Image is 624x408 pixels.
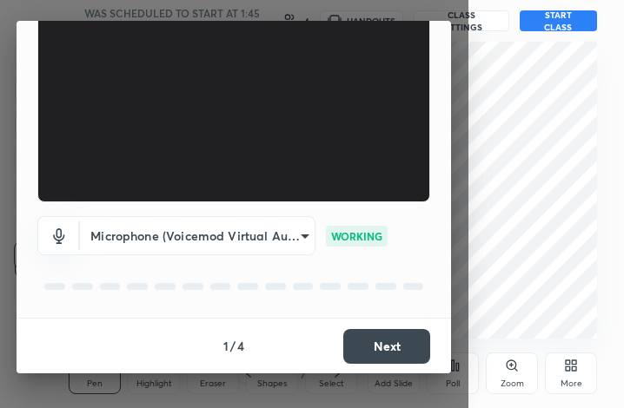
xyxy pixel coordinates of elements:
div: Zoom [501,379,524,388]
h4: 4 [237,337,244,355]
div: c922 Pro Stream Webcam [80,216,315,255]
button: Next [343,329,430,364]
div: More [561,379,582,388]
p: WORKING [331,228,382,244]
h4: / [230,337,236,355]
button: START CLASS [520,10,597,31]
h4: 1 [223,337,229,355]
